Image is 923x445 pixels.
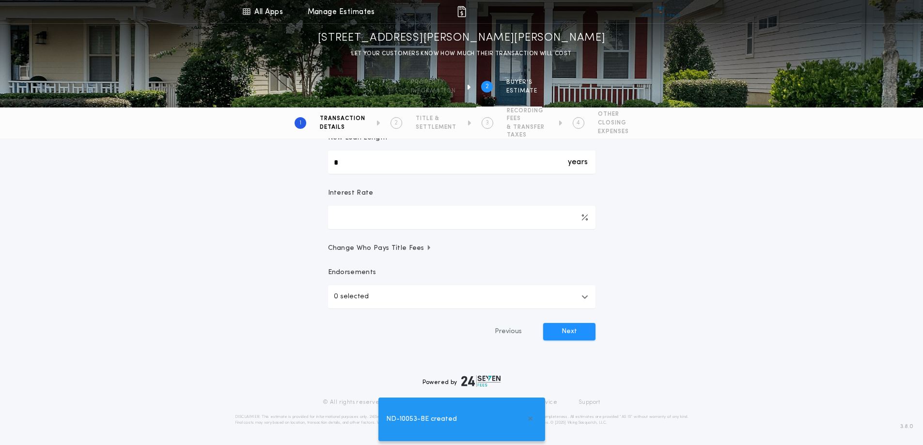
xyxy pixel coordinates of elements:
span: Property [411,78,456,86]
button: Previous [475,323,541,340]
img: img [456,6,468,17]
p: Interest Rate [328,188,374,198]
span: TRANSACTION [320,115,365,123]
h2: 4 [577,119,580,127]
img: logo [461,375,501,387]
span: BUYER'S [506,78,537,86]
span: DETAILS [320,123,365,131]
span: OTHER [598,110,629,118]
h1: [STREET_ADDRESS][PERSON_NAME][PERSON_NAME] [318,31,606,46]
span: TITLE & [416,115,456,123]
button: Change Who Pays Title Fees [328,244,595,253]
p: LET YOUR CUSTOMERS KNOW HOW MUCH THEIR TRANSACTION WILL COST [351,49,571,59]
h2: 2 [394,119,398,127]
span: information [411,87,456,95]
span: & TRANSFER TAXES [507,123,548,139]
h2: 1 [299,119,301,127]
p: Endorsements [328,268,595,277]
span: SETTLEMENT [416,123,456,131]
button: 0 selected [328,285,595,308]
input: Interest Rate [328,206,595,229]
button: Next [543,323,595,340]
div: Powered by [422,375,501,387]
span: CLOSING [598,119,629,127]
p: 0 selected [334,291,369,303]
span: ESTIMATE [506,87,537,95]
span: Change Who Pays Title Fees [328,244,432,253]
h2: 3 [485,119,489,127]
h2: 2 [485,83,489,91]
img: vs-icon [642,7,679,16]
div: years [568,151,588,174]
span: RECORDING FEES [507,107,548,123]
span: EXPENSES [598,128,629,136]
span: ND-10053-BE created [386,414,457,425]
